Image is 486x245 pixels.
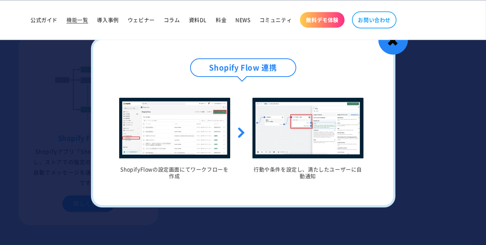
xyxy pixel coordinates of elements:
[231,12,255,28] a: NEWS
[189,16,207,23] span: 資料DL
[252,166,363,179] h5: 行動や条件を設定し、満たしたユーザーに自動通知
[255,12,297,28] a: コミュニティ
[185,12,211,28] a: 資料DL
[128,16,155,23] span: ウェビナー
[252,98,363,159] img: shopify-10-2_600x.jpg
[119,98,230,159] img: shopify-10-1_600x.jpg
[235,16,250,23] span: NEWS
[211,12,231,28] a: 料金
[97,16,118,23] span: 導入事例
[352,11,397,28] a: お問い合わせ
[26,12,62,28] a: 公式ガイド
[260,16,292,23] span: コミュニティ
[92,12,123,28] a: 導入事例
[66,16,88,23] span: 機能一覧
[123,12,159,28] a: ウェビナー
[62,12,92,28] a: 機能一覧
[190,58,296,77] h4: Shopify Flow 連携
[358,16,391,23] span: お問い合わせ
[164,16,180,23] span: コラム
[216,16,226,23] span: 料金
[159,12,185,28] a: コラム
[119,166,230,179] h5: ShopifyFlowの設定画面にてワークフローを作成
[306,16,339,23] span: 無料デモ体験
[30,16,58,23] span: 公式ガイド
[300,12,345,28] a: 無料デモ体験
